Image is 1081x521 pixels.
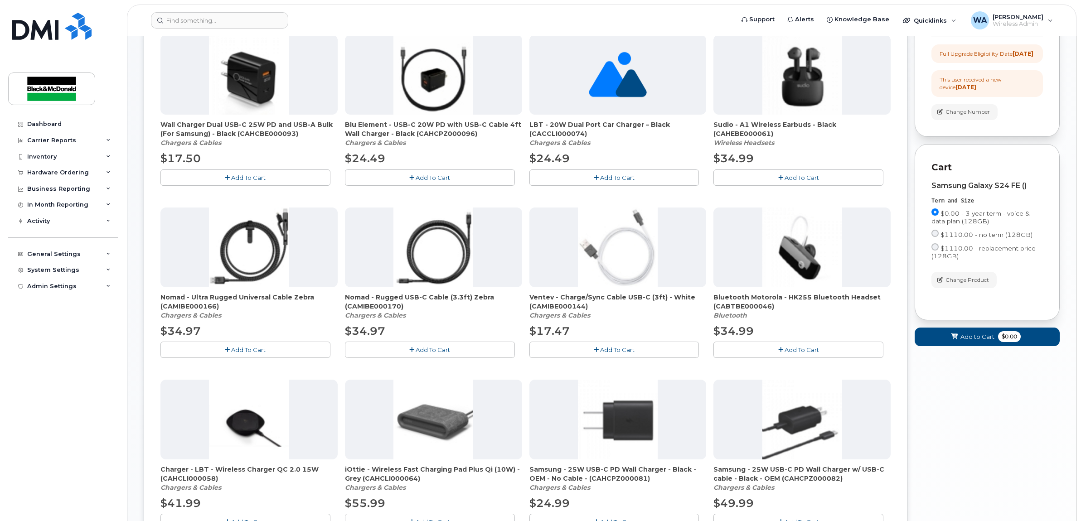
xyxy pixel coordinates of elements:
[931,208,939,216] input: $0.00 - 3 year term - voice & data plan (128GB)
[713,139,774,147] em: Wireless Headsets
[713,120,891,138] span: Sudio - A1 Wireless Earbuds - Black (CAHEBE000061)
[345,497,385,510] span: $55.99
[393,207,473,287] img: accessory36548.JPG
[160,465,338,483] span: Charger - LBT - Wireless Charger QC 2.0 15W (CAHCLI000058)
[209,35,289,115] img: accessory36907.JPG
[762,207,842,287] img: accessory36212.JPG
[931,243,939,251] input: $1110.00 - replacement price (128GB)
[993,20,1043,28] span: Wireless Admin
[345,293,522,311] span: Nomad - Rugged USB-C Cable (3.3ft) Zebra (CAMIBE000170)
[785,174,819,181] span: Add To Cart
[529,120,707,147] div: LBT - 20W Dual Port Car Charger – Black (CACCLI000074)
[931,182,1043,190] div: Samsung Galaxy S24 FE ()
[231,346,266,353] span: Add To Cart
[945,276,989,284] span: Change Product
[160,120,338,138] span: Wall Charger Dual USB-C 25W PD and USB-A Bulk (For Samsung) - Black (CAHCBE000093)
[345,465,522,483] span: iOttie - Wireless Fast Charging Pad Plus Qi (10W) - Grey (CAHCLI000064)
[209,207,289,287] img: accessory36550.JPG
[795,15,814,24] span: Alerts
[345,169,515,185] button: Add To Cart
[529,293,707,311] span: Ventev - Charge/Sync Cable USB-C (3ft) - White (CAMIBE000144)
[160,465,338,492] div: Charger - LBT - Wireless Charger QC 2.0 15W (CAHCLI000058)
[529,342,699,357] button: Add To Cart
[416,174,450,181] span: Add To Cart
[529,311,590,319] em: Chargers & Cables
[820,10,896,29] a: Knowledge Base
[345,311,406,319] em: Chargers & Cables
[931,245,1036,260] span: $1110.00 - replacement price (128GB)
[781,10,820,29] a: Alerts
[713,324,754,338] span: $34.99
[993,13,1043,20] span: [PERSON_NAME]
[578,207,658,287] img: accessory36552.JPG
[915,328,1060,346] button: Add to Cart $0.00
[762,380,842,459] img: accessory36709.JPG
[931,210,1030,225] span: $0.00 - 3 year term - voice & data plan (128GB)
[713,465,891,492] div: Samsung - 25W USB-C PD Wall Charger w/ USB-C cable - Black - OEM (CAHCPZ000082)
[160,139,221,147] em: Chargers & Cables
[945,108,990,116] span: Change Number
[931,272,997,288] button: Change Product
[209,380,289,459] img: accessory36405.JPG
[345,139,406,147] em: Chargers & Cables
[940,50,1033,58] div: Full Upgrade Eligibility Date
[785,346,819,353] span: Add To Cart
[600,174,635,181] span: Add To Cart
[713,293,891,311] span: Bluetooth Motorola - HK255 Bluetooth Headset (CABTBE000046)
[931,161,1043,174] p: Cart
[160,293,338,311] span: Nomad - Ultra Rugged Universal Cable Zebra (CAMIBE000166)
[160,293,338,320] div: Nomad - Ultra Rugged Universal Cable Zebra (CAMIBE000166)
[231,174,266,181] span: Add To Cart
[713,342,883,357] button: Add To Cart
[973,15,987,26] span: WA
[529,465,707,492] div: Samsung - 25W USB-C PD Wall Charger - Black - OEM - No Cable - (CAHCPZ000081)
[529,497,570,510] span: $24.99
[931,197,1043,205] div: Term and Size
[713,311,747,319] em: Bluetooth
[713,483,774,492] em: Chargers & Cables
[940,76,1035,91] div: This user received a new device
[713,465,891,483] span: Samsung - 25W USB-C PD Wall Charger w/ USB-C cable - Black - OEM (CAHCPZ000082)
[955,84,976,91] strong: [DATE]
[345,342,515,357] button: Add To Cart
[393,35,473,115] img: accessory36347.JPG
[160,311,221,319] em: Chargers & Cables
[931,104,998,120] button: Change Number
[713,293,891,320] div: Bluetooth Motorola - HK255 Bluetooth Headset (CABTBE000046)
[160,169,330,185] button: Add To Cart
[529,120,707,138] span: LBT - 20W Dual Port Car Charger – Black (CACCLI000074)
[151,12,288,29] input: Find something...
[529,139,590,147] em: Chargers & Cables
[600,346,635,353] span: Add To Cart
[529,169,699,185] button: Add To Cart
[762,35,842,115] img: accessory36654.JPG
[345,120,522,147] div: Blu Element - USB-C 20W PD with USB-C Cable 4ft Wall Charger - Black (CAHCPZ000096)
[345,152,385,165] span: $24.49
[529,293,707,320] div: Ventev - Charge/Sync Cable USB-C (3ft) - White (CAMIBE000144)
[160,497,201,510] span: $41.99
[345,120,522,138] span: Blu Element - USB-C 20W PD with USB-C Cable 4ft Wall Charger - Black (CAHCPZ000096)
[529,324,570,338] span: $17.47
[160,324,201,338] span: $34.97
[529,465,707,483] span: Samsung - 25W USB-C PD Wall Charger - Black - OEM - No Cable - (CAHCPZ000081)
[931,230,939,237] input: $1110.00 - no term (128GB)
[345,465,522,492] div: iOttie - Wireless Fast Charging Pad Plus Qi (10W) - Grey (CAHCLI000064)
[345,293,522,320] div: Nomad - Rugged USB-C Cable (3.3ft) Zebra (CAMIBE000170)
[160,120,338,147] div: Wall Charger Dual USB-C 25W PD and USB-A Bulk (For Samsung) - Black (CAHCBE000093)
[965,11,1059,29] div: Whitney Arthur
[735,10,781,29] a: Support
[578,380,658,459] img: accessory36708.JPG
[713,152,754,165] span: $34.99
[589,35,646,115] img: no_image_found-2caef05468ed5679b831cfe6fc140e25e0c280774317ffc20a367ab7fd17291e.png
[160,483,221,492] em: Chargers & Cables
[1013,50,1033,57] strong: [DATE]
[416,346,450,353] span: Add To Cart
[897,11,963,29] div: Quicklinks
[914,17,947,24] span: Quicklinks
[160,152,201,165] span: $17.50
[345,483,406,492] em: Chargers & Cables
[749,15,775,24] span: Support
[160,342,330,357] button: Add To Cart
[529,483,590,492] em: Chargers & Cables
[345,324,385,338] span: $34.97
